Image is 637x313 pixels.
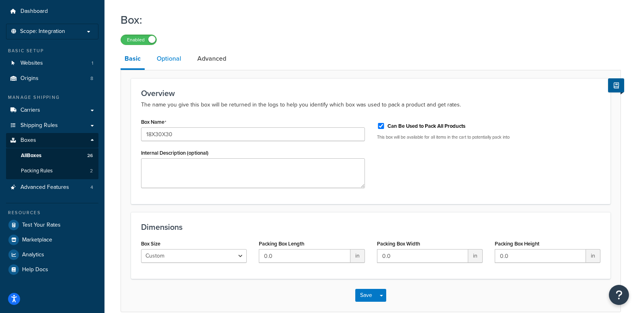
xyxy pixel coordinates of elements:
[87,152,93,159] span: 26
[90,75,93,82] span: 8
[468,249,483,263] span: in
[121,12,611,28] h1: Box:
[6,133,98,179] li: Boxes
[6,71,98,86] a: Origins8
[377,134,601,140] p: This box will be available for all items in the cart to potentially pack into
[495,241,539,247] label: Packing Box Height
[141,241,160,247] label: Box Size
[355,289,377,302] button: Save
[6,248,98,262] a: Analytics
[21,152,41,159] span: All Boxes
[20,60,43,67] span: Websites
[609,285,629,305] button: Open Resource Center
[92,60,93,67] span: 1
[20,75,39,82] span: Origins
[6,56,98,71] a: Websites1
[141,89,600,98] h3: Overview
[586,249,600,263] span: in
[22,266,48,273] span: Help Docs
[6,94,98,101] div: Manage Shipping
[6,71,98,86] li: Origins
[20,137,36,144] span: Boxes
[22,222,61,229] span: Test Your Rates
[259,241,304,247] label: Packing Box Length
[6,47,98,54] div: Basic Setup
[20,8,48,15] span: Dashboard
[22,252,44,258] span: Analytics
[6,262,98,277] a: Help Docs
[20,107,40,114] span: Carriers
[121,35,156,45] label: Enabled
[6,218,98,232] a: Test Your Rates
[90,184,93,191] span: 4
[121,49,145,70] a: Basic
[20,28,65,35] span: Scope: Integration
[6,4,98,19] a: Dashboard
[350,249,365,263] span: in
[6,180,98,195] a: Advanced Features4
[153,49,185,68] a: Optional
[90,168,93,174] span: 2
[6,103,98,118] a: Carriers
[6,164,98,178] a: Packing Rules2
[21,168,53,174] span: Packing Rules
[6,133,98,148] a: Boxes
[6,56,98,71] li: Websites
[6,209,98,216] div: Resources
[608,78,624,92] button: Show Help Docs
[141,150,209,156] label: Internal Description (optional)
[20,184,69,191] span: Advanced Features
[193,49,230,68] a: Advanced
[6,118,98,133] a: Shipping Rules
[141,223,600,231] h3: Dimensions
[22,237,52,243] span: Marketplace
[387,123,465,130] label: Can Be Used to Pack All Products
[6,148,98,163] a: AllBoxes26
[6,164,98,178] li: Packing Rules
[141,100,600,110] p: The name you give this box will be returned in the logs to help you identify which box was used t...
[20,122,58,129] span: Shipping Rules
[377,241,420,247] label: Packing Box Width
[6,233,98,247] a: Marketplace
[141,119,166,125] label: Box Name
[6,180,98,195] li: Advanced Features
